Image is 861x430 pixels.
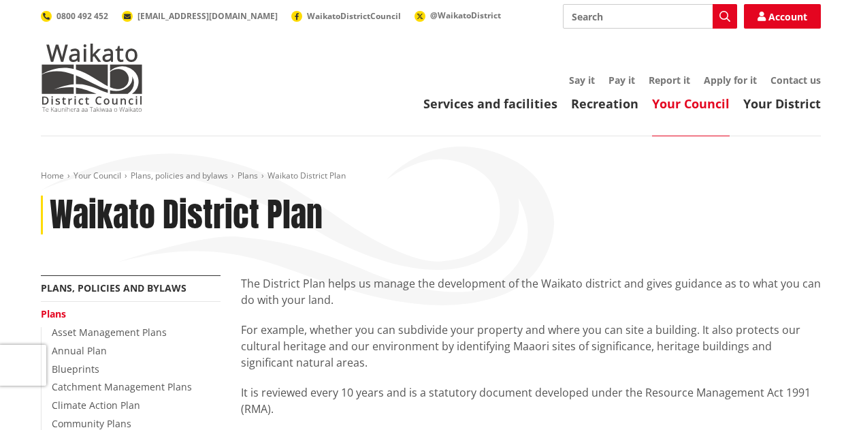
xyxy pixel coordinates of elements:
[652,95,730,112] a: Your Council
[56,10,108,22] span: 0800 492 452
[241,384,821,417] p: It is reviewed every 10 years and is a statutory document developed under the Resource Management...
[122,10,278,22] a: [EMAIL_ADDRESS][DOMAIN_NAME]
[241,322,821,371] p: For example, whether you can subdivide your property and where you can site a building. It also p...
[52,326,167,339] a: Asset Management Plans
[743,95,821,112] a: Your District
[52,344,107,357] a: Annual Plan
[131,170,228,181] a: Plans, policies and bylaws
[307,10,401,22] span: WaikatoDistrictCouncil
[41,170,64,181] a: Home
[563,4,737,29] input: Search input
[423,95,557,112] a: Services and facilities
[415,10,501,21] a: @WaikatoDistrict
[608,74,635,87] a: Pay it
[52,417,131,430] a: Community Plans
[41,44,143,112] img: Waikato District Council - Te Kaunihera aa Takiwaa o Waikato
[291,10,401,22] a: WaikatoDistrictCouncil
[744,4,821,29] a: Account
[52,363,99,375] a: Blueprints
[41,307,66,320] a: Plans
[571,95,638,112] a: Recreation
[41,170,821,182] nav: breadcrumb
[238,170,258,181] a: Plans
[241,275,821,308] p: The District Plan helps us manage the development of the Waikato district and gives guidance as t...
[52,399,140,412] a: Climate Action Plan
[137,10,278,22] span: [EMAIL_ADDRESS][DOMAIN_NAME]
[770,74,821,87] a: Contact us
[41,281,186,294] a: Plans, policies and bylaws
[704,74,757,87] a: Apply for it
[430,10,501,21] span: @WaikatoDistrict
[50,196,323,235] h1: Waikato District Plan
[41,10,108,22] a: 0800 492 452
[649,74,690,87] a: Report it
[267,170,346,181] span: Waikato District Plan
[52,380,192,393] a: Catchment Management Plans
[569,74,595,87] a: Say it
[74,170,121,181] a: Your Council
